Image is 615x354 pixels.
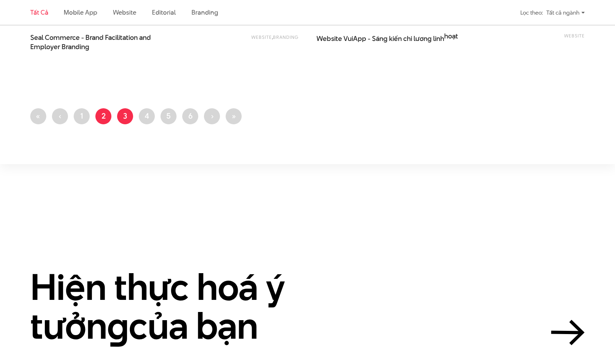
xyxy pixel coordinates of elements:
a: Branding [273,34,299,40]
span: › [211,110,214,121]
a: Website VuiApp - Sáng kiến chi lương linhhoạt [316,32,459,50]
span: Seal Commerce - Brand Facilitation and [30,33,173,51]
a: Seal Commerce - Brand Facilitation andEmployer Branding [30,33,173,51]
en: g [107,300,129,351]
a: 4 [139,108,155,124]
div: , [191,33,299,47]
a: Branding [191,8,218,17]
a: Website [251,34,272,40]
a: Mobile app [64,8,97,17]
a: Editorial [152,8,176,17]
a: Website [113,8,136,17]
h2: Hiện thực hoá ý tưởn của bạn [30,267,351,345]
span: « [36,110,41,121]
a: 1 [74,108,90,124]
span: ‹ [59,110,62,121]
span: » [231,110,236,121]
span: Website VuiApp - Sáng kiến chi lương linh [316,32,459,50]
span: hoạt [444,32,458,41]
a: Tất cả [30,8,48,17]
a: Hiện thực hoá ý tưởngcủa bạn [30,267,585,345]
div: Lọc theo: [520,6,543,19]
a: 5 [161,108,177,124]
a: 3 [117,108,133,124]
div: Tất cả ngành [546,6,585,19]
a: 6 [182,108,198,124]
span: Employer Branding [30,42,89,52]
a: Website [564,32,585,39]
